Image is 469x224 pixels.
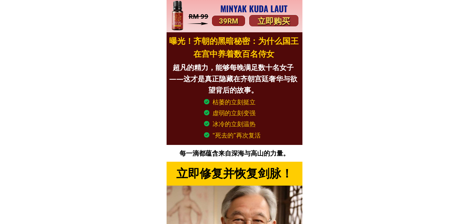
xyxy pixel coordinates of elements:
[203,119,264,130] li: 冰冷的立刻温热
[169,34,299,60] h3: 曝光！齐朝的黑暗秘密：为什么国王在宫中养着数百名侍女
[203,97,264,108] li: 枯萎的立刻挺立
[203,130,264,140] li: “死去的”再次复活
[169,62,297,96] h3: 超凡的精力，能够每晚满足数十名女子——这才是真正隐藏在齐朝宫廷奢华与欲望背后的故事。
[203,108,264,119] li: 虚弱的立刻变强
[169,164,300,183] h3: 立即修复并恢复剑脉！
[249,15,299,28] p: 立即购买
[176,148,293,158] h3: 每一滴都蕴含来自深海与高山的力量。
[212,15,245,27] p: 39RM
[220,2,330,15] h3: MINYAK KUDA LAUT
